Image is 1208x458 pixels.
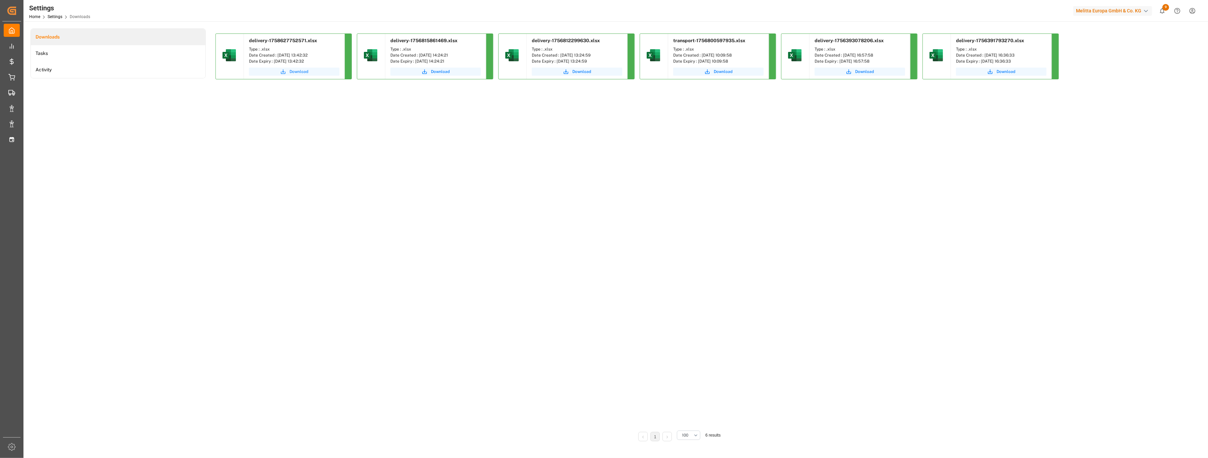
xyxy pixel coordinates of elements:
a: Activity [31,62,205,78]
div: Type : .xlsx [956,46,1046,52]
div: Date Created : [DATE] 14:24:21 [390,52,481,58]
span: delivery-1756815861469.xlsx [390,38,457,43]
div: Date Expiry : [DATE] 16:36:33 [956,58,1046,64]
span: delivery-1756393078206.xlsx [815,38,884,43]
div: Type : .xlsx [532,46,622,52]
span: Download [572,69,591,75]
div: Type : .xlsx [673,46,764,52]
div: Date Created : [DATE] 16:57:58 [815,52,905,58]
div: Date Expiry : [DATE] 13:24:59 [532,58,622,64]
div: Type : .xlsx [249,46,339,52]
button: Download [956,68,1046,76]
span: 9 [1162,4,1169,11]
button: Download [390,68,481,76]
li: Next Page [662,432,672,441]
button: show 9 new notifications [1155,3,1170,18]
button: Melitta Europa GmbH & Co. KG [1073,4,1155,17]
img: microsoft-excel-2019--v1.png [221,47,237,63]
a: Settings [48,14,62,19]
div: Date Expiry : [DATE] 14:24:21 [390,58,481,64]
a: Tasks [31,45,205,62]
div: Date Created : [DATE] 13:24:59 [532,52,622,58]
span: Download [431,69,450,75]
li: Previous Page [638,432,648,441]
div: Date Expiry : [DATE] 16:57:58 [815,58,905,64]
button: Download [815,68,905,76]
div: Melitta Europa GmbH & Co. KG [1073,6,1152,16]
img: microsoft-excel-2019--v1.png [787,47,803,63]
div: Settings [29,3,90,13]
span: delivery-1756812299630.xlsx [532,38,600,43]
span: Download [855,69,874,75]
div: Date Created : [DATE] 10:09:58 [673,52,764,58]
li: 1 [650,432,660,441]
span: 6 results [705,433,720,438]
button: Help Center [1170,3,1185,18]
img: microsoft-excel-2019--v1.png [645,47,661,63]
span: transport-1756800597935.xlsx [673,38,745,43]
img: microsoft-excel-2019--v1.png [504,47,520,63]
button: Download [673,68,764,76]
div: Date Created : [DATE] 16:36:33 [956,52,1046,58]
span: Download [714,69,733,75]
button: Download [249,68,339,76]
span: delivery-1758627752571.xlsx [249,38,317,43]
div: Type : .xlsx [390,46,481,52]
button: Download [532,68,622,76]
div: Date Expiry : [DATE] 10:09:58 [673,58,764,64]
img: microsoft-excel-2019--v1.png [363,47,379,63]
img: microsoft-excel-2019--v1.png [928,47,944,63]
span: Download [290,69,308,75]
div: Date Expiry : [DATE] 13:42:32 [249,58,339,64]
a: Home [29,14,40,19]
button: open menu [677,431,700,440]
span: 100 [682,432,688,438]
span: delivery-1756391793270.xlsx [956,38,1024,43]
span: Download [997,69,1015,75]
div: Type : .xlsx [815,46,905,52]
a: Downloads [31,29,205,45]
div: Date Created : [DATE] 13:42:32 [249,52,339,58]
a: 1 [654,435,656,439]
